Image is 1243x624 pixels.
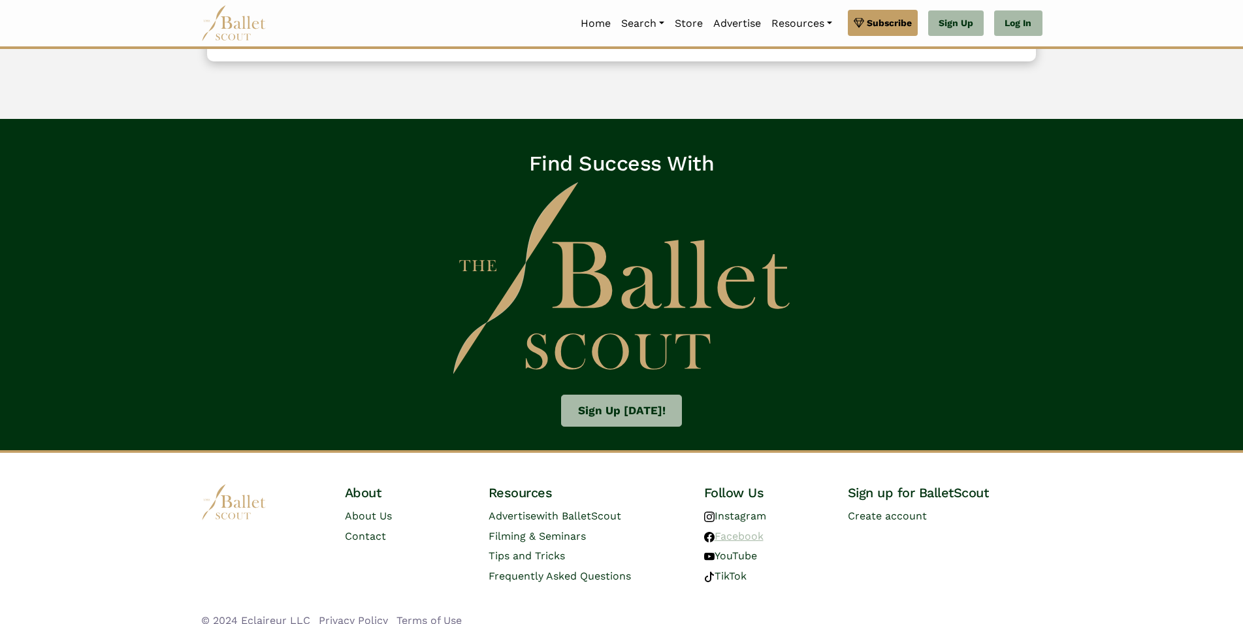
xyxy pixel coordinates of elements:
[704,572,715,582] img: tiktok logo
[854,16,864,30] img: gem.svg
[575,10,616,37] a: Home
[201,484,266,520] img: logo
[848,484,1042,501] h4: Sign up for BalletScout
[704,570,747,582] a: TikTok
[670,10,708,37] a: Store
[489,550,565,562] a: Tips and Tricks
[704,484,827,501] h4: Follow Us
[616,10,670,37] a: Search
[453,182,790,373] img: The Ballet Scout
[704,510,766,522] a: Instagram
[704,551,715,562] img: youtube logo
[704,532,715,542] img: facebook logo
[489,570,631,582] a: Frequently Asked Questions
[928,10,984,37] a: Sign Up
[766,10,837,37] a: Resources
[704,512,715,522] img: instagram logo
[489,530,586,542] a: Filming & Seminars
[848,10,918,36] a: Subscribe
[536,510,621,522] span: with BalletScout
[994,10,1042,37] a: Log In
[704,550,757,562] a: YouTube
[345,510,392,522] a: About Us
[345,530,386,542] a: Contact
[345,484,468,501] h4: About
[704,530,764,542] a: Facebook
[201,150,1042,178] p: Find Success With
[867,16,912,30] span: Subscribe
[489,484,683,501] h4: Resources
[708,10,766,37] a: Advertise
[489,510,621,522] a: Advertisewith BalletScout
[561,395,683,427] a: Sign Up [DATE]!
[848,510,927,522] a: Create account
